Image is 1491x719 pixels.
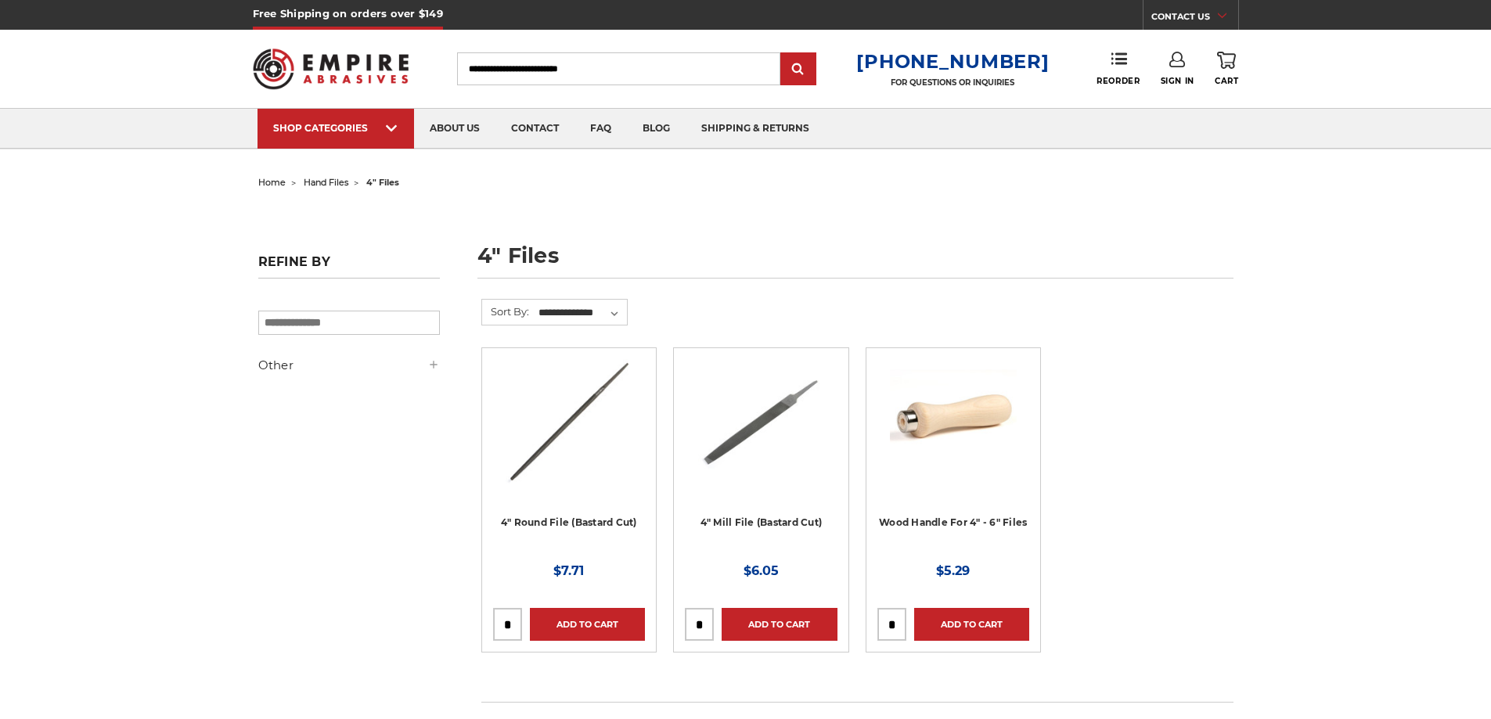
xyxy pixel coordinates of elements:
a: 4" Round File (Bastard Cut) [501,516,637,528]
a: hand files [304,177,348,188]
a: contact [495,109,574,149]
span: Cart [1215,76,1238,86]
a: Cart [1215,52,1238,86]
a: 4 Inch Round File Bastard Cut, Double Cut [493,359,645,511]
span: Sign In [1161,76,1194,86]
a: home [258,177,286,188]
a: File Handle [877,359,1029,511]
h1: 4" files [477,245,1233,279]
span: 4" files [366,177,399,188]
a: faq [574,109,627,149]
div: SHOP CATEGORIES [273,122,398,134]
h5: Other [258,356,440,375]
h5: Refine by [258,254,440,279]
a: Add to Cart [722,608,837,641]
a: shipping & returns [686,109,825,149]
img: File Handle [890,359,1017,484]
img: Empire Abrasives [253,38,409,99]
input: Submit [783,54,814,85]
span: $6.05 [744,563,779,578]
a: Add to Cart [530,608,645,641]
label: Sort By: [482,300,529,323]
span: Reorder [1097,76,1140,86]
a: Add to Cart [914,608,1029,641]
a: 4" Mill File (Bastard Cut) [700,516,823,528]
span: $7.71 [553,563,584,578]
a: Reorder [1097,52,1140,85]
img: 4 Inch Round File Bastard Cut, Double Cut [506,359,632,484]
a: about us [414,109,495,149]
select: Sort By: [536,301,627,325]
a: 4" Mill File Bastard Cut [685,359,837,511]
img: 4" Mill File Bastard Cut [698,359,823,484]
p: FOR QUESTIONS OR INQUIRIES [856,77,1049,88]
span: $5.29 [936,563,970,578]
a: CONTACT US [1151,8,1238,30]
a: [PHONE_NUMBER] [856,50,1049,73]
a: blog [627,109,686,149]
a: Wood Handle For 4" - 6" Files [879,516,1027,528]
